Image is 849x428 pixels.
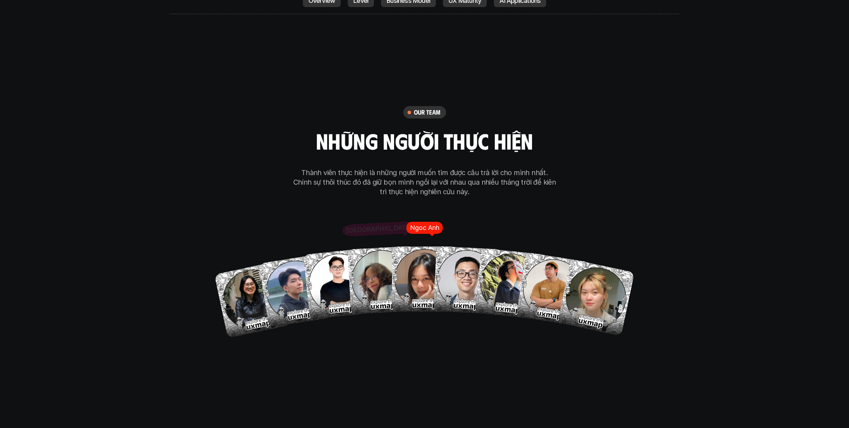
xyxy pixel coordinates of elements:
h6: our team [414,108,440,116]
h2: những người thực hiện [316,128,533,152]
p: Ngoc Anh [410,224,439,232]
p: [GEOGRAPHIC_DATA] [346,224,412,235]
p: Thành viên thực hiện là những người muốn tìm được câu trả lời cho mình nhất. Chính sự thôi thúc đ... [292,168,557,197]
